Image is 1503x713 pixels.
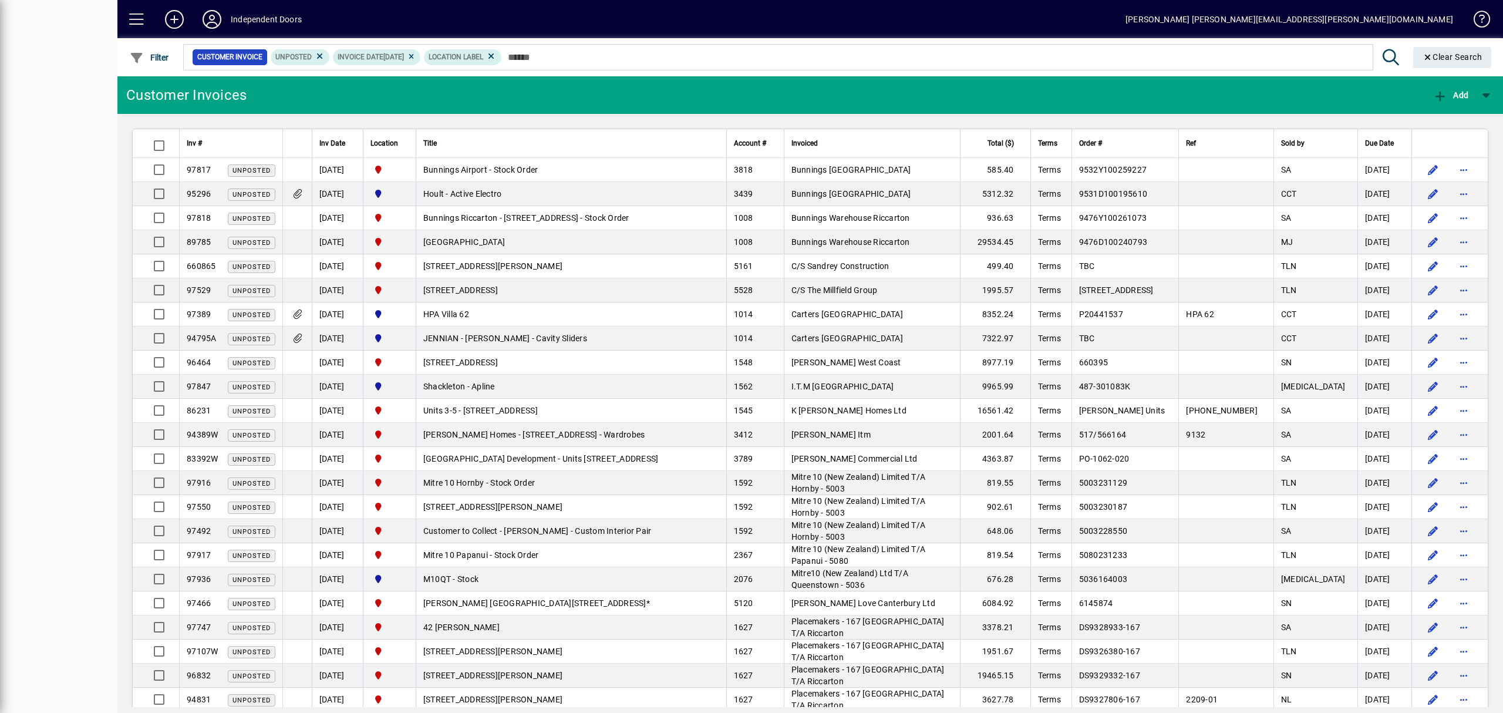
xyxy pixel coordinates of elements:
td: [DATE] [312,182,363,206]
span: Ref [1186,137,1196,150]
span: Title [423,137,437,150]
span: 5003228550 [1079,526,1128,536]
span: Invoiced [791,137,818,150]
span: Cromwell Central Otago [370,332,409,345]
span: Mitre 10 Hornby - Stock Order [423,478,535,487]
button: More options [1454,257,1473,275]
span: [PERSON_NAME] Units [1079,406,1165,415]
span: Unposted [232,287,271,295]
button: Edit [1424,497,1443,516]
td: [DATE] [1357,543,1411,567]
span: Mitre 10 (New Zealand) Limited T/A Hornby - 5003 [791,496,926,517]
td: 648.06 [960,519,1030,543]
span: Christchurch [370,428,409,441]
span: Mitre 10 (New Zealand) Limited T/A Hornby - 5003 [791,472,926,493]
span: PO-1062-020 [1079,454,1130,463]
td: 7322.97 [960,327,1030,351]
span: Order # [1079,137,1102,150]
span: Unposted [232,263,271,271]
span: Christchurch [370,284,409,297]
span: 97847 [187,382,211,391]
span: 1592 [734,478,753,487]
button: Edit [1424,401,1443,420]
button: Edit [1424,257,1443,275]
span: SA [1281,430,1292,439]
span: Inv # [187,137,202,150]
span: 9132 [1186,430,1205,439]
span: 9476D100240793 [1079,237,1148,247]
span: 97492 [187,526,211,536]
span: SN [1281,358,1292,367]
button: Edit [1424,449,1443,468]
span: 517/566164 [1079,430,1127,439]
td: 676.28 [960,567,1030,591]
button: More options [1454,208,1473,227]
div: Ref [1186,137,1266,150]
span: Unposted [232,215,271,223]
td: 9965.99 [960,375,1030,399]
span: [GEOGRAPHIC_DATA] [423,237,505,247]
td: [DATE] [1357,471,1411,495]
span: TLN [1281,285,1297,295]
div: Inv # [187,137,275,150]
td: [DATE] [312,519,363,543]
div: Independent Doors [231,10,302,29]
span: CCT [1281,334,1297,343]
div: Title [423,137,719,150]
mat-chip: Customer Invoice Status: Unposted [271,49,330,65]
span: Christchurch [370,404,409,417]
span: MJ [1281,237,1293,247]
span: Terms [1038,358,1061,367]
span: Cromwell Central Otago [370,187,409,200]
span: Christchurch [370,211,409,224]
td: [DATE] [1357,399,1411,423]
span: JENNIAN - [PERSON_NAME] - Cavity Sliders [423,334,587,343]
button: More options [1454,353,1473,372]
span: Christchurch [370,260,409,273]
span: Add [1433,90,1468,100]
span: Terms [1038,189,1061,199]
span: Mitre 10 (New Zealand) Limited T/A Papanui - 5080 [791,544,926,566]
span: Cromwell Central Otago [370,573,409,586]
span: Carters [GEOGRAPHIC_DATA] [791,334,903,343]
span: [STREET_ADDRESS] [423,358,498,367]
td: 819.54 [960,543,1030,567]
span: HPA 62 [1186,310,1214,319]
button: Clear [1413,47,1492,68]
button: Profile [193,9,231,30]
span: [STREET_ADDRESS] [423,285,498,295]
span: SA [1281,213,1292,223]
span: Invoice date [338,53,383,61]
td: 585.40 [960,158,1030,182]
span: Bunnings Warehouse Riccarton [791,237,910,247]
button: More options [1454,497,1473,516]
td: 2001.64 [960,423,1030,447]
td: [DATE] [1357,278,1411,302]
td: [DATE] [312,278,363,302]
button: More options [1454,522,1473,540]
span: Terms [1038,310,1061,319]
span: 1008 [734,213,753,223]
button: Edit [1424,570,1443,588]
span: Christchurch [370,163,409,176]
span: CCT [1281,310,1297,319]
span: Location Label [429,53,483,61]
button: Edit [1424,522,1443,540]
td: [DATE] [312,302,363,327]
td: [DATE] [1357,351,1411,375]
span: 1592 [734,526,753,536]
span: Unposted [232,552,271,560]
span: 3439 [734,189,753,199]
span: SA [1281,454,1292,463]
span: Bunnings Riccarton - [STREET_ADDRESS] - Stock Order [423,213,629,223]
div: Inv Date [319,137,356,150]
span: Christchurch [370,549,409,561]
span: 660395 [1079,358,1108,367]
td: [DATE] [1357,567,1411,591]
td: [DATE] [312,567,363,591]
td: 499.40 [960,254,1030,278]
span: Terms [1038,502,1061,512]
span: [GEOGRAPHIC_DATA] Development - Units [STREET_ADDRESS] [423,454,659,463]
span: C/S Sandrey Construction [791,261,889,271]
span: Unposted [232,528,271,536]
